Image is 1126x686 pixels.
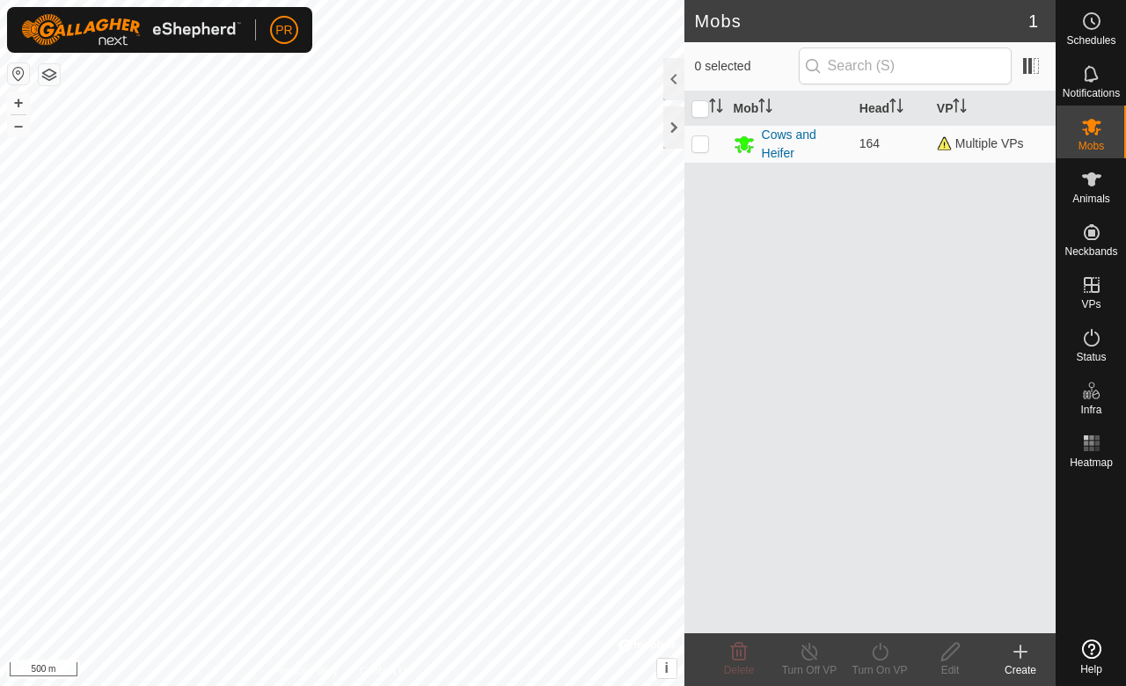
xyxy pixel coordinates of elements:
[275,21,292,40] span: PR
[8,115,29,136] button: –
[799,47,1012,84] input: Search (S)
[774,662,844,678] div: Turn Off VP
[1057,632,1126,682] a: Help
[695,11,1028,32] h2: Mobs
[889,101,903,115] p-sorticon: Activate to sort
[39,64,60,85] button: Map Layers
[1028,8,1038,34] span: 1
[664,660,668,675] span: i
[937,136,1024,150] span: Multiple VPs
[1076,352,1106,362] span: Status
[1070,457,1113,468] span: Heatmap
[1080,405,1101,415] span: Infra
[695,57,799,76] span: 0 selected
[852,91,930,126] th: Head
[915,662,985,678] div: Edit
[844,662,915,678] div: Turn On VP
[762,126,845,163] div: Cows and Heifer
[359,663,411,679] a: Contact Us
[273,663,339,679] a: Privacy Policy
[1080,664,1102,675] span: Help
[953,101,967,115] p-sorticon: Activate to sort
[8,63,29,84] button: Reset Map
[709,101,723,115] p-sorticon: Activate to sort
[727,91,852,126] th: Mob
[1081,299,1100,310] span: VPs
[1066,35,1115,46] span: Schedules
[8,92,29,113] button: +
[1072,193,1110,204] span: Animals
[985,662,1056,678] div: Create
[21,14,241,46] img: Gallagher Logo
[930,91,1056,126] th: VP
[1064,246,1117,257] span: Neckbands
[657,659,676,678] button: i
[1078,141,1104,151] span: Mobs
[758,101,772,115] p-sorticon: Activate to sort
[859,136,880,150] span: 164
[724,664,755,676] span: Delete
[1063,88,1120,99] span: Notifications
